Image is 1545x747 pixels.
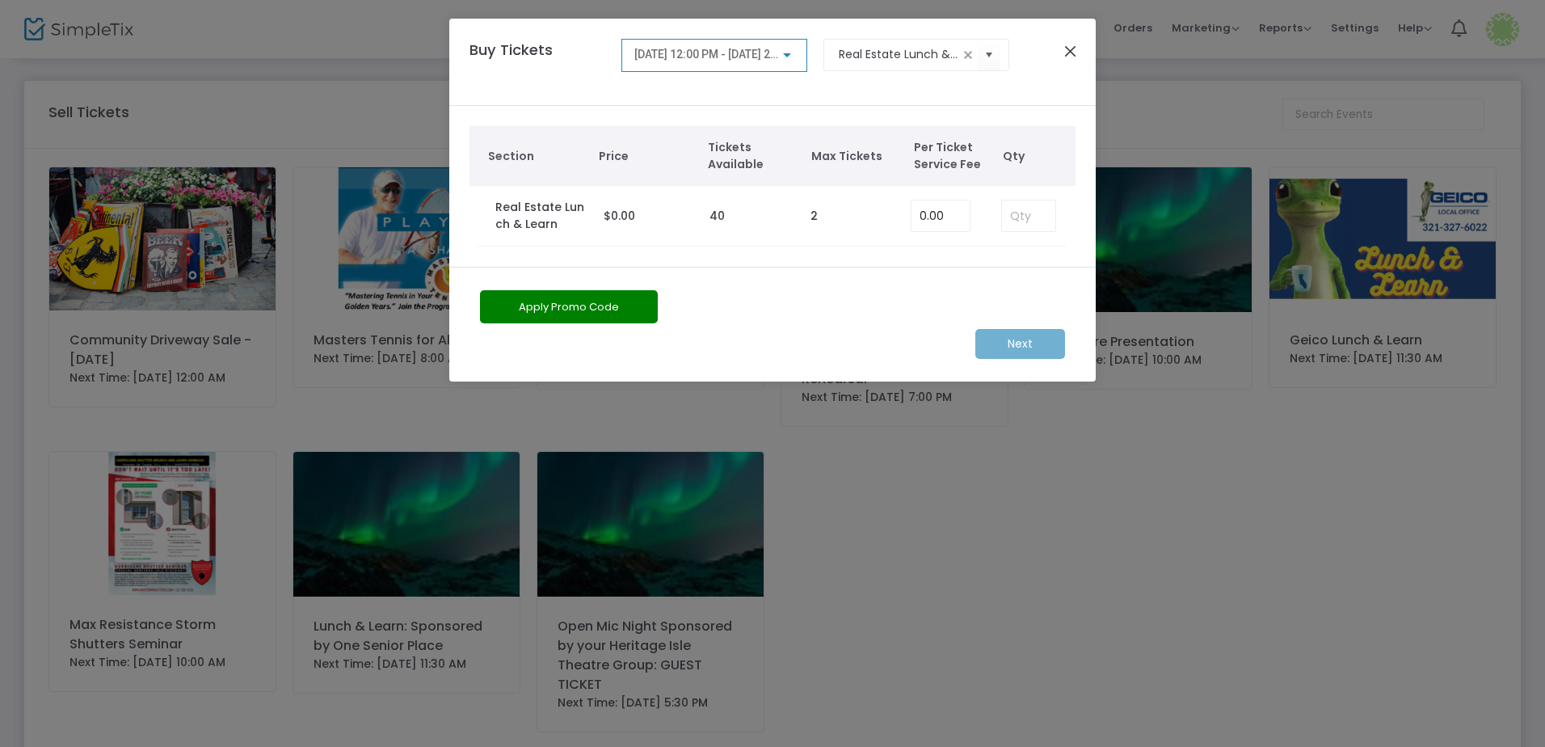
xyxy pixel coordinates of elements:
label: 2 [810,208,818,225]
button: Apply Promo Code [480,290,658,323]
button: Select [978,38,1000,71]
input: Qty [1002,200,1055,231]
label: Real Estate Lunch & Learn [495,199,587,233]
span: clear [958,45,978,65]
span: Tickets Available [708,139,795,173]
h4: Buy Tickets [461,39,613,85]
span: [DATE] 12:00 PM - [DATE] 2:00 PM [634,48,806,61]
label: 40 [709,208,725,225]
input: Enter Service Fee [911,200,970,231]
button: Close [1060,40,1081,61]
span: $0.00 [604,208,635,224]
span: Qty [1003,148,1067,165]
span: Price [599,148,692,165]
span: Section [488,148,583,165]
input: Select an event [839,46,959,63]
span: Per Ticket Service Fee [914,139,995,173]
span: Max Tickets [811,148,899,165]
